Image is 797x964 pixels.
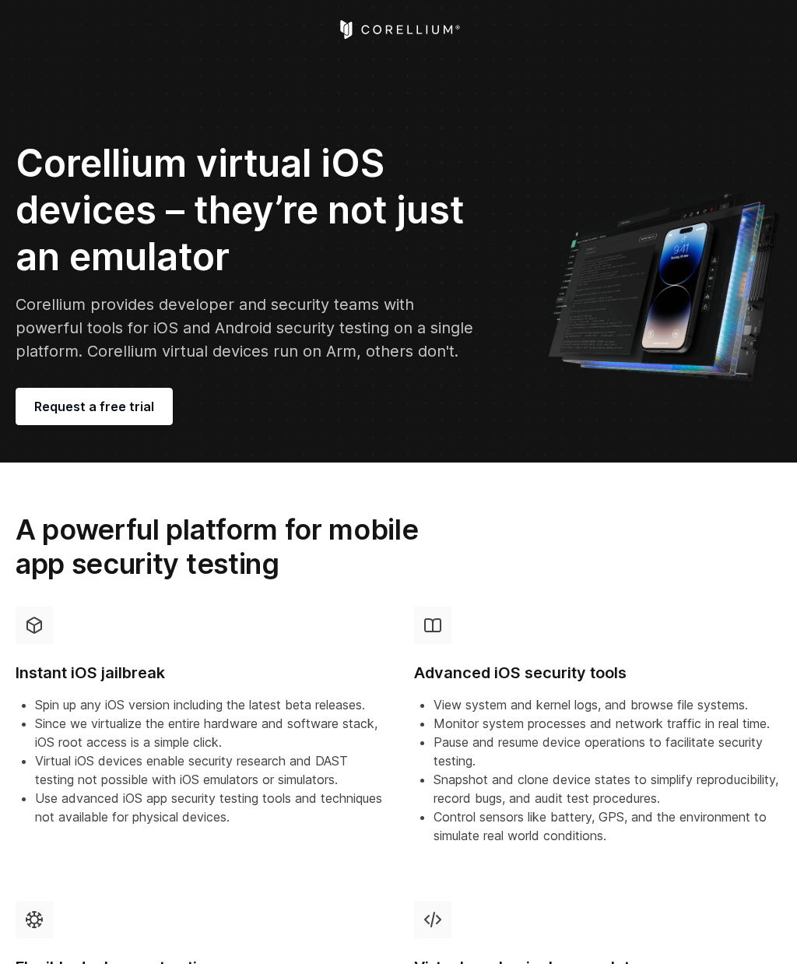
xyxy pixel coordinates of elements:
p: Corellium provides developer and security teams with powerful tools for iOS and Android security ... [16,293,479,363]
li: Monitor system processes and network traffic in real time. [434,714,781,733]
h4: Advanced iOS security tools [414,663,781,684]
li: Virtual iOS devices enable security research and DAST testing not possible with iOS emulators or ... [35,751,383,789]
li: Snapshot and clone device states to simplify reproducibility, record bugs, and audit test procedu... [434,770,781,807]
li: Use advanced iOS app security testing tools and techniques not available for physical devices. [35,789,383,826]
li: Since we virtualize the entire hardware and software stack, iOS root access is a simple click. [35,714,383,751]
h2: A powerful platform for mobile app security testing [16,512,449,582]
h2: Corellium virtual iOS devices – they’re not just an emulator [16,140,479,280]
li: Spin up any iOS version including the latest beta releases. [35,695,383,714]
li: View system and kernel logs, and browse file systems. [434,695,781,714]
li: Control sensors like battery, GPS, and the environment to simulate real world conditions. [434,807,781,845]
h4: Instant iOS jailbreak [16,663,383,684]
li: Pause and resume device operations to facilitate security testing. [434,733,781,770]
a: Request a free trial [16,388,173,425]
span: Request a free trial [34,397,154,416]
img: Corellium UI [547,184,781,382]
a: Corellium Home [337,20,461,39]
